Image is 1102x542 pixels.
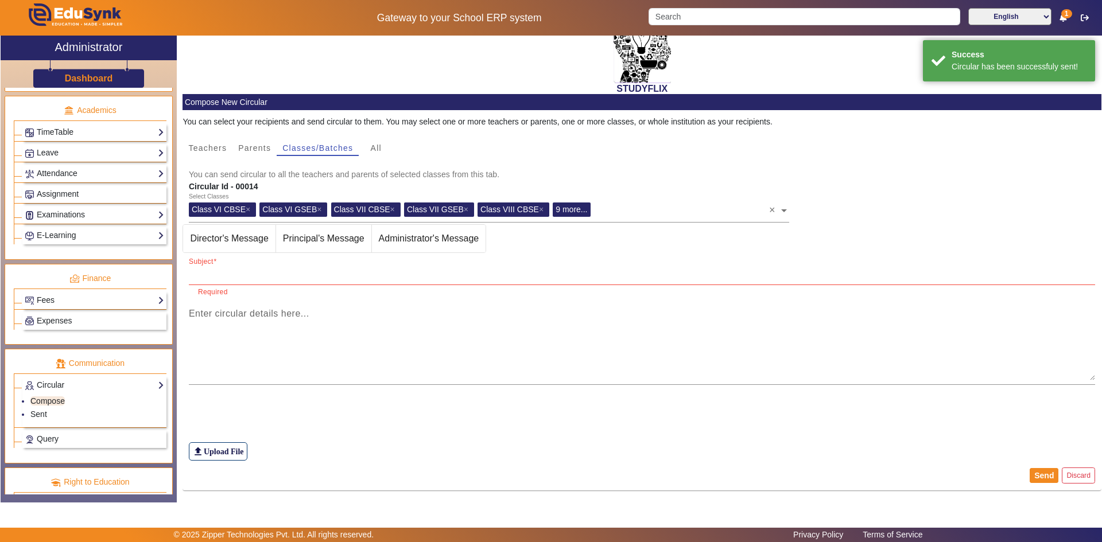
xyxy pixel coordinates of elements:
span: Class VIII CBSE [480,205,539,214]
span: Clear all [769,198,779,217]
img: Payroll.png [25,317,34,325]
h5: Gateway to your School ERP system [282,12,637,24]
span: 9 more... [556,205,587,214]
span: Parents [238,144,271,152]
p: Academics [14,104,166,116]
span: Query [37,434,59,443]
label: Upload File [189,442,247,461]
span: × [539,205,546,214]
a: Administrator [1,36,177,60]
img: Assignments.png [25,190,34,199]
input: Subject [189,267,1096,280]
span: Expenses [37,316,72,325]
span: Classes/Batches [282,144,353,152]
img: Support-tickets.png [25,435,34,444]
input: Search [649,8,960,25]
mat-label: Subject [189,258,214,266]
span: × [317,205,324,214]
span: × [464,205,471,214]
a: Dashboard [64,72,114,84]
div: Success [952,49,1087,61]
a: Privacy Policy [787,527,849,542]
span: Class VII GSEB [407,205,464,214]
span: Class VII CBSE [334,205,390,214]
span: × [246,205,253,214]
h2: Administrator [55,40,123,54]
span: Principal's Message [276,225,371,252]
span: × [390,205,398,214]
img: 2da83ddf-6089-4dce-a9e2-416746467bdd [614,11,671,83]
a: Query [25,432,164,446]
span: Teachers [188,144,227,152]
mat-card-header: Compose New Circular [183,94,1101,110]
h2: STUDYFLIX [183,83,1101,94]
button: Discard [1062,467,1095,483]
h3: Dashboard [65,73,113,84]
b: Circular Id - 00014 [189,182,258,191]
mat-icon: file_upload [192,446,204,457]
div: Circular has been successfuly sent! [952,61,1087,73]
a: Compose [30,396,65,405]
img: finance.png [69,274,80,284]
img: rte.png [51,477,61,488]
span: Director's Message [183,225,275,252]
img: academic.png [64,106,74,116]
div: You can select your recipients and send circular to them. You may select one or more teachers or ... [183,116,1101,128]
a: Sent [30,410,47,419]
p: Communication [14,357,166,369]
span: Class VI GSEB [262,205,317,214]
p: Finance [14,272,166,284]
mat-card-subtitle: You can send circular to all the teachers and parents of selected classes from this tab. [189,168,1096,181]
span: 1 [1061,9,1072,18]
mat-label: Enter circular details here... [189,309,309,318]
span: Class VI CBSE [192,205,246,214]
span: All [371,144,382,152]
p: Right to Education [14,476,166,488]
a: Assignment [25,188,164,201]
mat-error: Required [198,285,1087,298]
div: Select Classes [189,192,228,201]
span: Assignment [37,189,79,198]
button: Send [1030,468,1058,483]
a: Expenses [25,314,164,327]
span: Administrator's Message [372,225,486,252]
img: communication.png [56,358,66,369]
a: Terms of Service [857,527,928,542]
p: © 2025 Zipper Technologies Pvt. Ltd. All rights reserved. [174,529,374,541]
